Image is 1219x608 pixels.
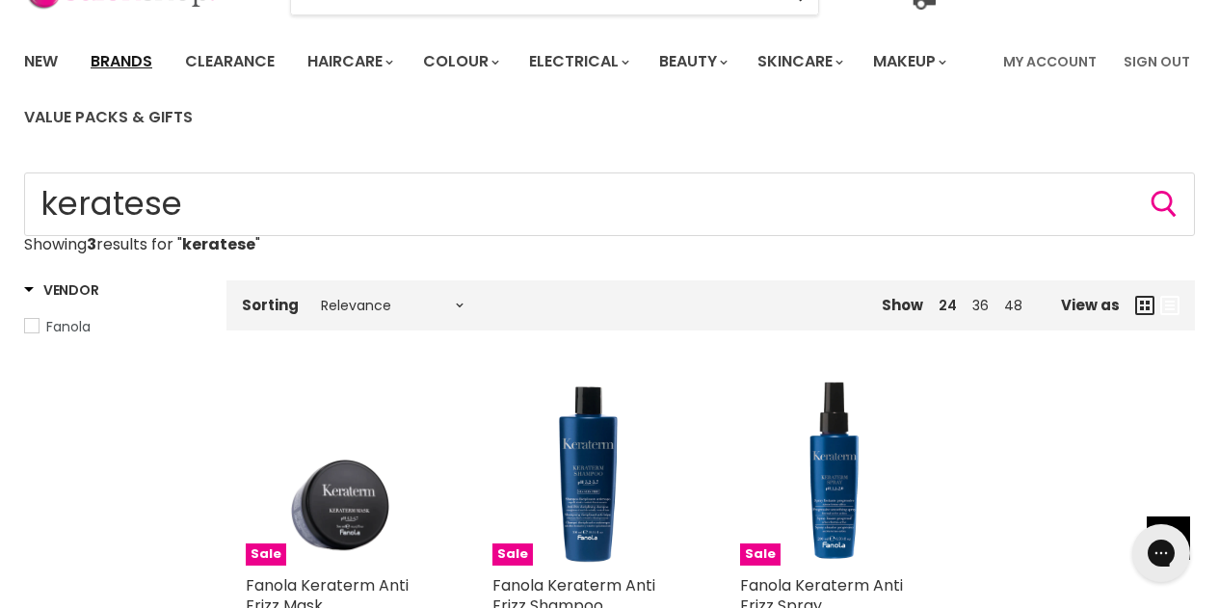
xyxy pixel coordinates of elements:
[859,41,958,82] a: Makeup
[492,377,681,566] a: Fanola Keraterm Anti Frizz ShampooSale
[740,377,929,566] a: Fanola Keraterm Anti Frizz SpraySale
[24,316,202,337] a: Fanola
[492,543,533,566] span: Sale
[740,377,929,566] img: Fanola Keraterm Anti Frizz Spray
[743,41,855,82] a: Skincare
[10,41,72,82] a: New
[46,317,91,336] span: Fanola
[992,41,1108,82] a: My Account
[246,377,435,566] img: Fanola Keraterm Anti Frizz Mask
[24,280,98,300] h3: Vendor
[1112,41,1202,82] a: Sign Out
[882,295,923,315] span: Show
[492,377,681,566] img: Fanola Keraterm Anti Frizz Shampoo
[972,296,989,315] a: 36
[740,543,781,566] span: Sale
[1061,297,1120,313] span: View as
[24,236,1195,253] p: Showing results for " "
[171,41,289,82] a: Clearance
[1123,517,1200,589] iframe: Gorgias live chat messenger
[76,41,167,82] a: Brands
[293,41,405,82] a: Haircare
[1149,189,1179,220] button: Search
[246,543,286,566] span: Sale
[87,233,96,255] strong: 3
[1004,296,1022,315] a: 48
[246,377,435,566] a: Fanola Keraterm Anti Frizz MaskSale
[242,297,299,313] label: Sorting
[24,172,1195,236] form: Product
[515,41,641,82] a: Electrical
[182,233,255,255] strong: keratese
[10,97,207,138] a: Value Packs & Gifts
[939,296,957,315] a: 24
[10,34,992,145] ul: Main menu
[645,41,739,82] a: Beauty
[24,172,1195,236] input: Search
[409,41,511,82] a: Colour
